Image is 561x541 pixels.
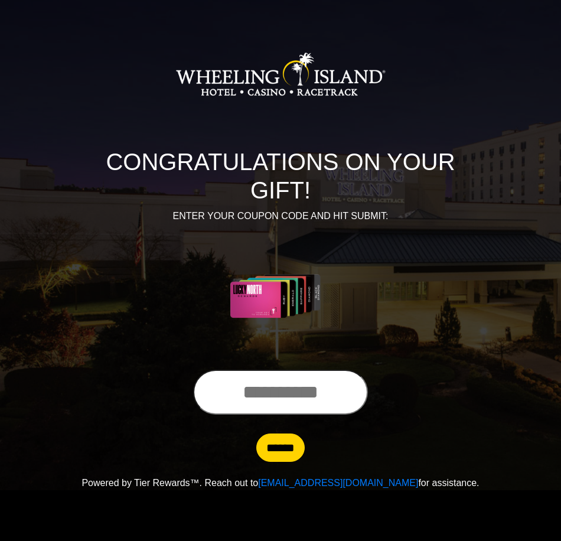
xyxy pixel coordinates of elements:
[77,148,484,204] h1: CONGRATULATIONS ON YOUR GIFT!
[81,478,479,488] span: Powered by Tier Rewards™. Reach out to for assistance.
[258,478,418,488] a: [EMAIL_ADDRESS][DOMAIN_NAME]
[77,209,484,223] p: ENTER YOUR COUPON CODE AND HIT SUBMIT:
[202,237,360,356] img: Center Image
[175,15,386,133] img: Logo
